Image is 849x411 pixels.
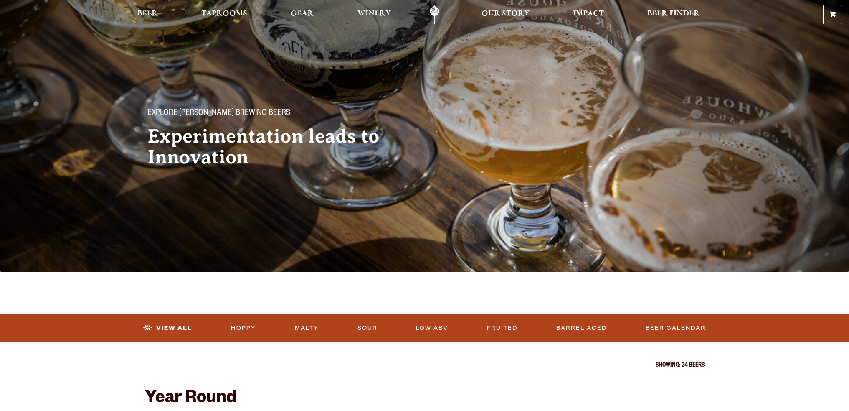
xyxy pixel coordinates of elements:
h2: Year Round [145,389,705,409]
a: Fruited [484,319,521,338]
a: Hoppy [228,319,259,338]
p: Showing: 24 Beers [145,362,705,369]
a: Low ABV [413,319,451,338]
span: Gear [291,10,314,17]
a: Taprooms [196,5,253,24]
span: Beer [137,10,158,17]
a: Beer [132,5,163,24]
a: Winery [352,5,396,24]
h2: Experimentation leads to Innovation [147,126,408,168]
a: Our Story [476,5,535,24]
a: Odell Home [419,5,450,24]
a: View All [140,319,195,338]
span: Taprooms [201,10,247,17]
a: Barrel Aged [553,319,610,338]
a: Beer Calendar [642,319,709,338]
a: Gear [285,5,319,24]
a: Beer Finder [642,5,705,24]
a: Sour [354,319,381,338]
a: Impact [568,5,609,24]
span: Beer Finder [647,10,700,17]
span: Our Story [482,10,530,17]
a: Malty [291,319,322,338]
span: Impact [573,10,604,17]
span: Explore [PERSON_NAME] Brewing Beers [147,108,290,119]
span: Winery [357,10,391,17]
